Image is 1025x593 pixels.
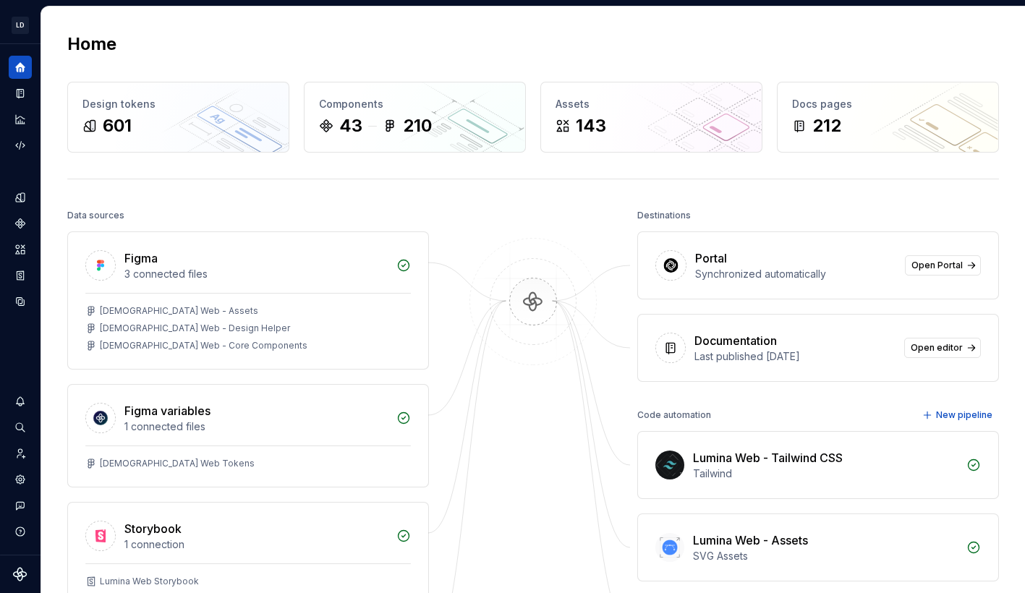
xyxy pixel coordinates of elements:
[9,82,32,105] a: Documentation
[9,212,32,235] a: Components
[9,134,32,157] a: Code automation
[67,82,289,153] a: Design tokens601
[67,205,124,226] div: Data sources
[12,17,29,34] div: LD
[9,494,32,517] button: Contact support
[693,449,843,466] div: Lumina Web - Tailwind CSS
[693,532,808,549] div: Lumina Web - Assets
[9,290,32,313] a: Data sources
[911,342,963,354] span: Open editor
[556,97,747,111] div: Assets
[777,82,999,153] a: Docs pages212
[9,108,32,131] a: Analytics
[100,305,258,317] div: [DEMOGRAPHIC_DATA] Web - Assets
[124,267,388,281] div: 3 connected files
[124,419,388,434] div: 1 connected files
[637,405,711,425] div: Code automation
[124,402,210,419] div: Figma variables
[918,405,999,425] button: New pipeline
[3,9,38,40] button: LD
[540,82,762,153] a: Assets143
[9,186,32,209] a: Design tokens
[694,332,777,349] div: Documentation
[100,458,255,469] div: [DEMOGRAPHIC_DATA] Web Tokens
[124,537,388,552] div: 1 connection
[339,114,362,137] div: 43
[67,231,429,370] a: Figma3 connected files[DEMOGRAPHIC_DATA] Web - Assets[DEMOGRAPHIC_DATA] Web - Design Helper[DEMOG...
[911,260,963,271] span: Open Portal
[67,384,429,487] a: Figma variables1 connected files[DEMOGRAPHIC_DATA] Web Tokens
[100,340,307,351] div: [DEMOGRAPHIC_DATA] Web - Core Components
[319,97,511,111] div: Components
[9,264,32,287] a: Storybook stories
[9,238,32,261] a: Assets
[576,114,606,137] div: 143
[100,576,199,587] div: Lumina Web Storybook
[9,442,32,465] a: Invite team
[67,33,116,56] h2: Home
[403,114,432,137] div: 210
[9,416,32,439] button: Search ⌘K
[936,409,992,421] span: New pipeline
[103,114,132,137] div: 601
[124,520,182,537] div: Storybook
[100,323,290,334] div: [DEMOGRAPHIC_DATA] Web - Design Helper
[9,468,32,491] a: Settings
[9,56,32,79] a: Home
[695,249,727,267] div: Portal
[693,466,958,481] div: Tailwind
[695,267,896,281] div: Synchronized automatically
[812,114,841,137] div: 212
[694,349,896,364] div: Last published [DATE]
[13,567,27,581] svg: Supernova Logo
[904,338,981,358] a: Open editor
[82,97,274,111] div: Design tokens
[9,390,32,413] button: Notifications
[124,249,158,267] div: Figma
[693,549,958,563] div: SVG Assets
[905,255,981,276] a: Open Portal
[792,97,984,111] div: Docs pages
[637,205,691,226] div: Destinations
[304,82,526,153] a: Components43210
